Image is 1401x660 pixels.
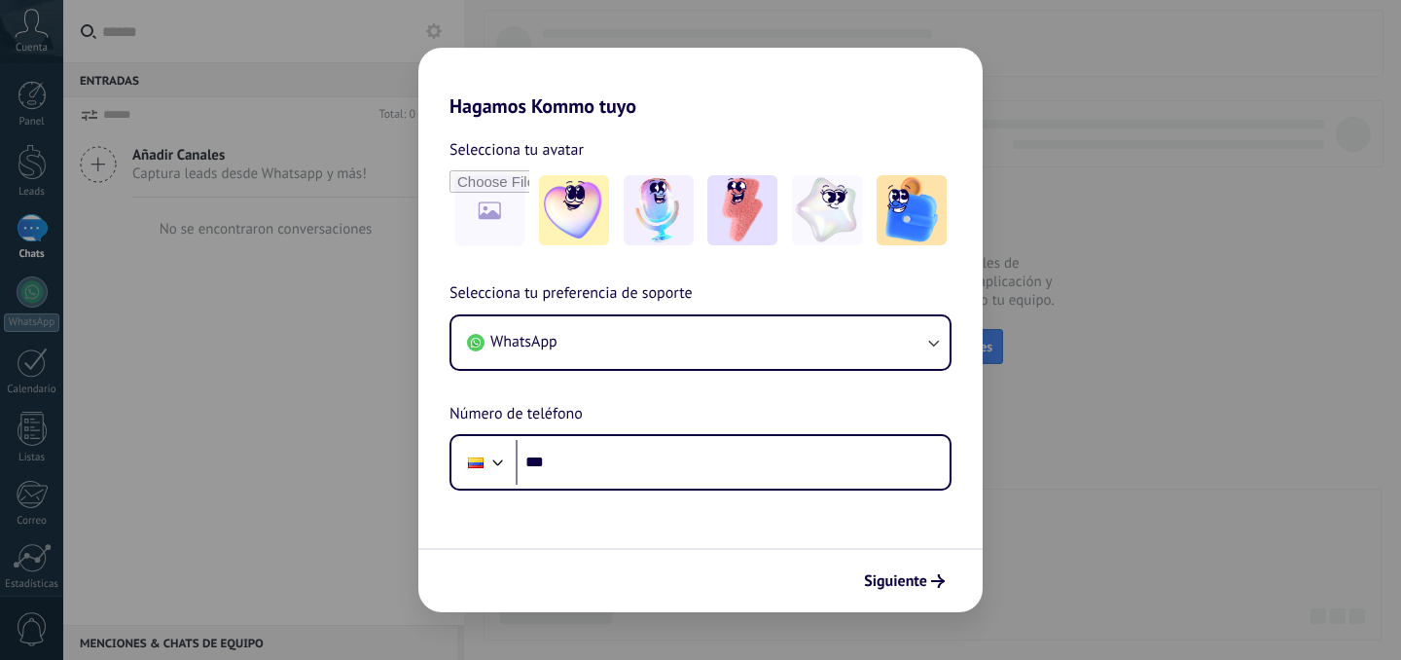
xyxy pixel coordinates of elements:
[624,175,694,245] img: -2.jpeg
[707,175,777,245] img: -3.jpeg
[451,316,950,369] button: WhatsApp
[449,137,584,163] span: Selecciona tu avatar
[877,175,947,245] img: -5.jpeg
[864,574,927,588] span: Siguiente
[792,175,862,245] img: -4.jpeg
[449,281,693,307] span: Selecciona tu preferencia de soporte
[449,402,583,427] span: Número de teléfono
[855,565,953,598] button: Siguiente
[457,442,494,483] div: Colombia: + 57
[490,332,557,351] span: WhatsApp
[539,175,609,245] img: -1.jpeg
[418,48,983,118] h2: Hagamos Kommo tuyo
